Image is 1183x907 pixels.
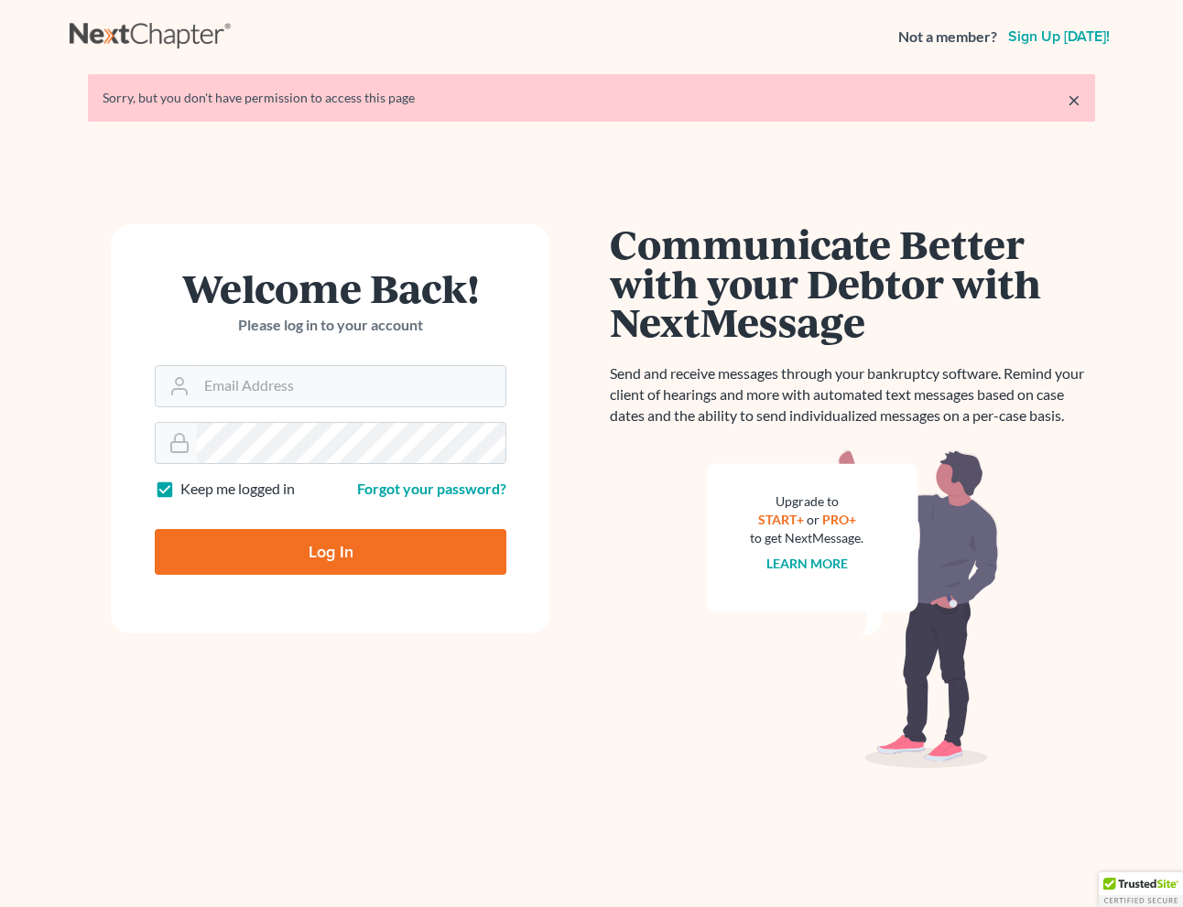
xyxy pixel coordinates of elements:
[1099,872,1183,907] div: TrustedSite Certified
[610,363,1095,427] p: Send and receive messages through your bankruptcy software. Remind your client of hearings and mo...
[898,27,997,48] strong: Not a member?
[103,89,1080,107] div: Sorry, but you don't have permission to access this page
[750,492,863,511] div: Upgrade to
[155,268,506,308] h1: Welcome Back!
[766,556,848,571] a: Learn more
[155,315,506,336] p: Please log in to your account
[1068,89,1080,111] a: ×
[758,512,804,527] a: START+
[706,448,999,769] img: nextmessage_bg-59042aed3d76b12b5cd301f8e5b87938c9018125f34e5fa2b7a6b67550977c72.svg
[610,224,1095,341] h1: Communicate Better with your Debtor with NextMessage
[357,480,506,497] a: Forgot your password?
[822,512,856,527] a: PRO+
[180,479,295,500] label: Keep me logged in
[750,529,863,547] div: to get NextMessage.
[197,366,505,406] input: Email Address
[1004,29,1113,44] a: Sign up [DATE]!
[807,512,819,527] span: or
[155,529,506,575] input: Log In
